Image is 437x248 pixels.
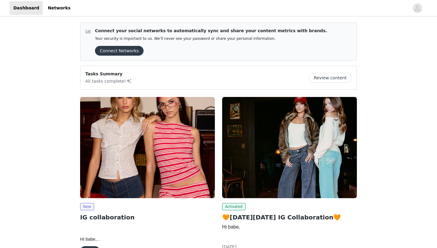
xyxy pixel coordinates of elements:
span: Hi babe, [80,237,101,242]
a: Dashboard [10,1,43,15]
p: Tasks Summary [85,71,132,77]
button: Connect Networks [95,46,144,56]
p: Your security is important to us. We’ll never see your password or share your personal information. [95,36,327,41]
h2: IG collaboration [80,213,215,222]
img: Edikted [222,97,357,198]
button: Review content [309,73,352,83]
a: Networks [44,1,74,15]
div: avatar [415,3,420,13]
span: Activated [222,203,246,210]
span: Hi babe, [222,224,240,229]
img: Edikted [80,97,215,198]
span: New [80,203,94,210]
h2: 🧡[DATE][DATE] IG Collaboration🧡 [222,213,357,222]
p: All tasks complete! [85,77,132,84]
p: Connect your social networks to automatically sync and share your content metrics with brands. [95,28,327,34]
